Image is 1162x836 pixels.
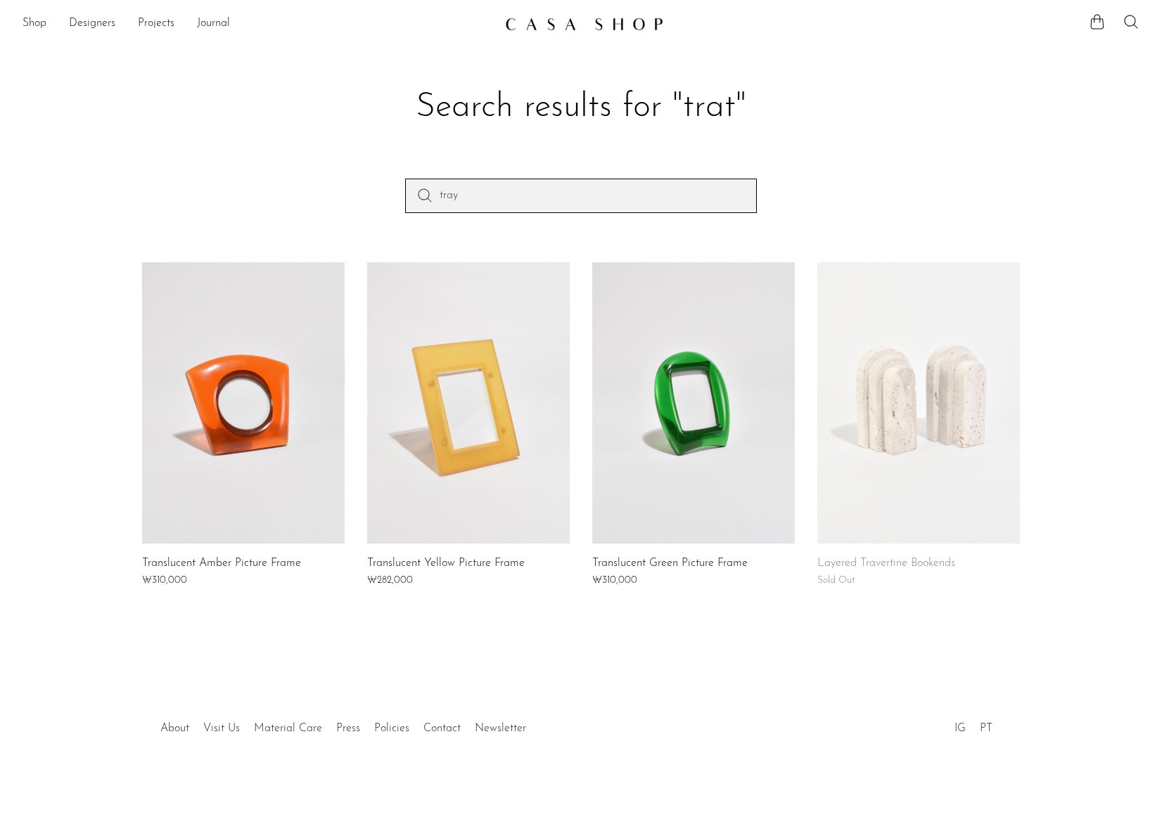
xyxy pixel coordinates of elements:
[423,723,461,734] a: Contact
[980,723,992,734] a: PT
[23,15,46,33] a: Shop
[153,86,1009,129] h1: Search results for "trat"
[254,723,322,734] a: Material Care
[153,712,533,738] ul: Quick links
[367,575,413,586] span: ₩282,000
[142,575,187,586] span: ₩310,000
[138,15,174,33] a: Projects
[23,12,494,36] ul: NEW HEADER MENU
[367,558,525,570] a: Translucent Yellow Picture Frame
[954,723,966,734] a: IG
[947,712,1000,738] ul: Social Medias
[405,179,757,212] input: Perform a search
[142,558,301,570] a: Translucent Amber Picture Frame
[592,575,637,586] span: ₩310,000
[817,575,855,586] span: Sold Out
[69,15,115,33] a: Designers
[23,12,494,36] nav: Desktop navigation
[817,558,955,570] a: Layered Travertine Bookends
[203,723,240,734] a: Visit Us
[374,723,409,734] a: Policies
[160,723,189,734] a: About
[336,723,360,734] a: Press
[197,15,230,33] a: Journal
[592,558,748,570] a: Translucent Green Picture Frame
